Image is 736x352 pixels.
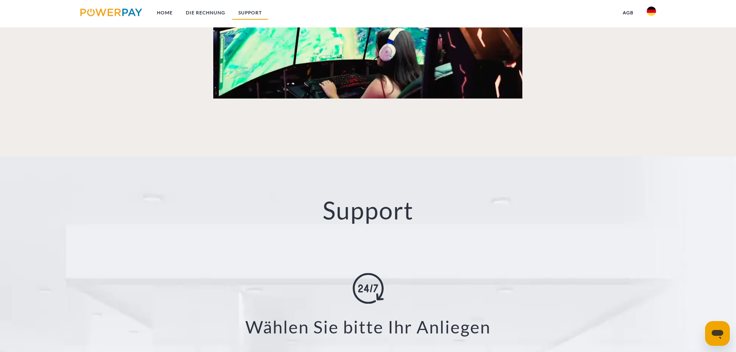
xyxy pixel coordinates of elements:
[46,316,690,338] h3: Wählen Sie bitte Ihr Anliegen
[232,6,269,20] a: SUPPORT
[37,195,699,226] h2: Support
[647,7,656,16] img: de
[150,6,179,20] a: Home
[616,6,640,20] a: agb
[353,273,384,304] img: online-shopping.svg
[179,6,232,20] a: DIE RECHNUNG
[97,3,639,99] a: Fallback Image
[705,321,730,346] iframe: Schaltfläche zum Öffnen des Messaging-Fensters
[80,9,143,16] img: logo-powerpay.svg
